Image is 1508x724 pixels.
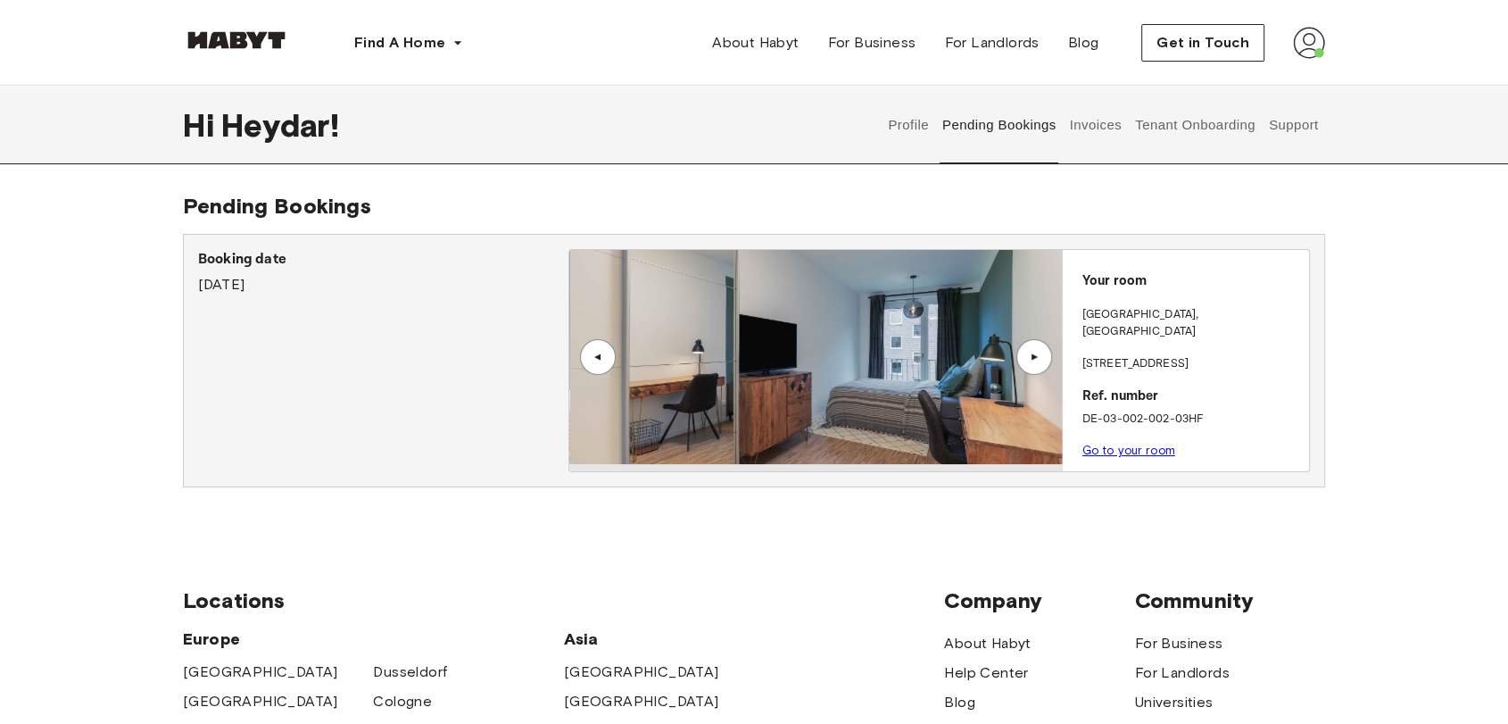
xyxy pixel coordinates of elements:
span: Locations [183,587,944,614]
div: [DATE] [198,249,568,295]
img: Habyt [183,31,290,49]
span: About Habyt [712,32,799,54]
p: [STREET_ADDRESS] [1082,355,1302,373]
button: Get in Touch [1141,24,1264,62]
button: Find A Home [340,25,477,61]
a: [GEOGRAPHIC_DATA] [183,662,338,683]
span: Get in Touch [1156,32,1249,54]
span: Find A Home [354,32,445,54]
span: Company [944,587,1134,614]
a: About Habyt [944,633,1031,654]
a: [GEOGRAPHIC_DATA] [564,662,719,683]
a: Universities [1135,692,1214,713]
div: user profile tabs [882,86,1325,164]
p: Ref. number [1082,387,1302,407]
span: For Business [828,32,916,54]
span: For Landlords [944,32,1039,54]
a: Go to your room [1082,444,1175,457]
span: Blog [1068,32,1099,54]
button: Profile [886,86,932,164]
p: Your room [1082,271,1302,292]
span: Heydar ! [221,106,339,144]
span: Hi [183,106,221,144]
a: [GEOGRAPHIC_DATA] [183,691,338,712]
a: For Landlords [930,25,1053,61]
p: [GEOGRAPHIC_DATA] , [GEOGRAPHIC_DATA] [1082,306,1302,341]
button: Pending Bookings [940,86,1058,164]
button: Support [1266,86,1321,164]
p: Booking date [198,249,568,270]
span: Community [1135,587,1325,614]
a: Help Center [944,662,1028,684]
p: DE-03-002-002-03HF [1082,411,1302,429]
button: Invoices [1067,86,1123,164]
img: Image of the room [569,250,1062,464]
div: ▲ [589,352,607,362]
span: Europe [183,628,564,650]
a: For Landlords [1135,662,1230,684]
a: Dusseldorf [373,662,447,683]
a: Blog [1054,25,1114,61]
a: For Business [814,25,931,61]
a: Blog [944,692,975,713]
span: Asia [564,628,754,650]
span: Pending Bookings [183,193,371,219]
a: [GEOGRAPHIC_DATA] [564,691,719,712]
button: Tenant Onboarding [1133,86,1258,164]
a: For Business [1135,633,1223,654]
a: About Habyt [698,25,813,61]
div: ▲ [1025,352,1043,362]
img: avatar [1293,27,1325,59]
a: Cologne [373,691,432,712]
